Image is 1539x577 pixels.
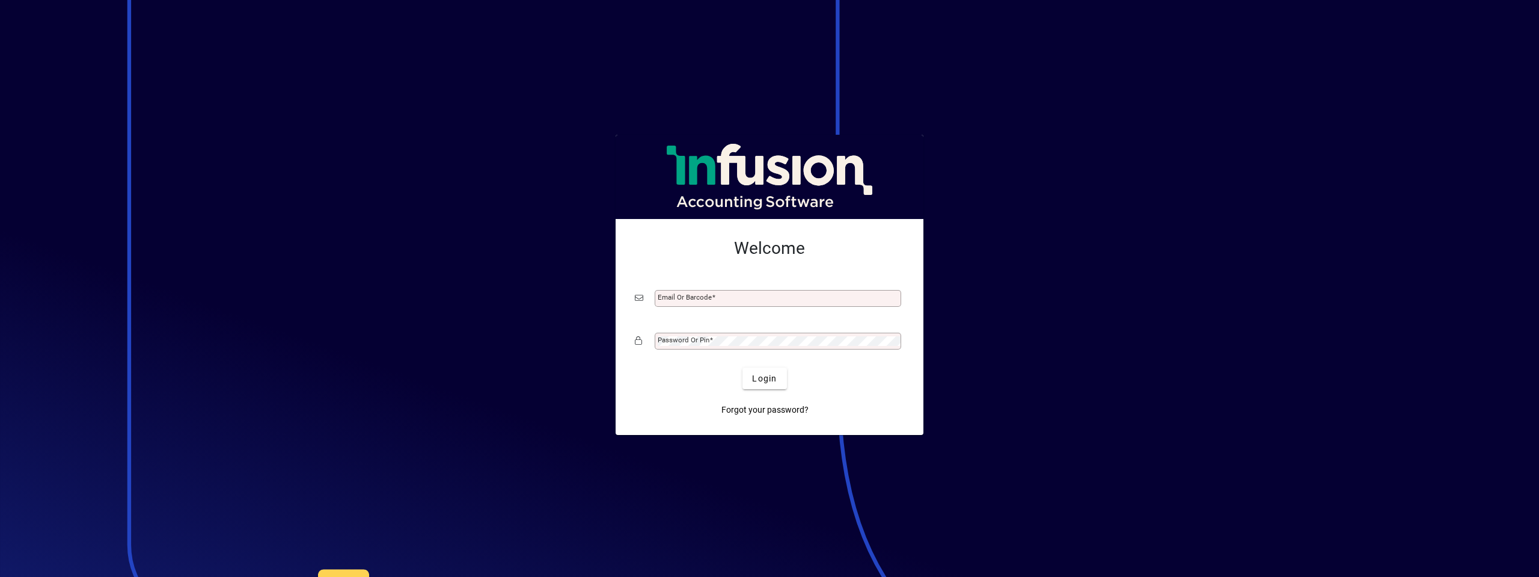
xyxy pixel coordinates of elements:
a: Forgot your password? [717,399,813,421]
mat-label: Password or Pin [658,336,709,344]
span: Forgot your password? [721,404,809,416]
span: Login [752,372,777,385]
h2: Welcome [635,238,904,259]
button: Login [742,368,786,389]
mat-label: Email or Barcode [658,293,712,301]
